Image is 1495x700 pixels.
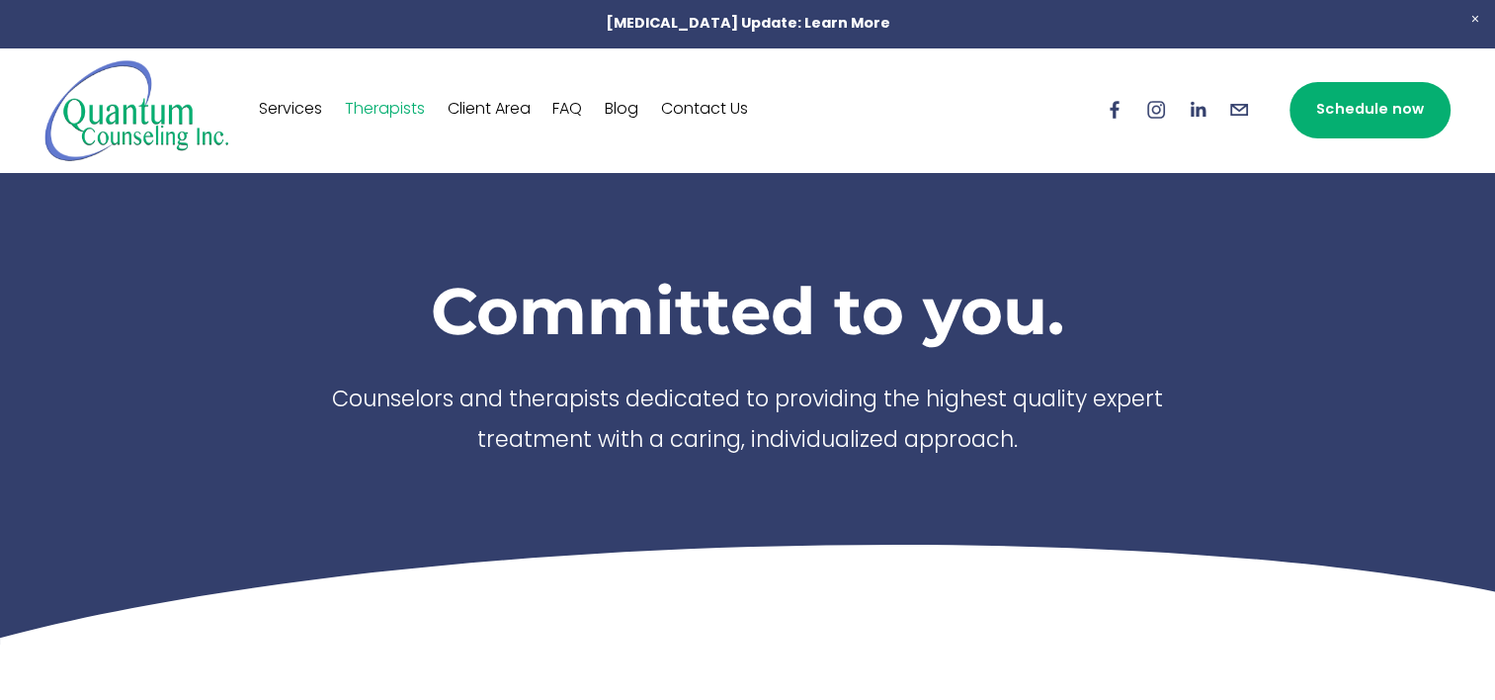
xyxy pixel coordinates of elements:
[1289,82,1450,138] a: Schedule now
[605,94,638,126] a: Blog
[661,94,748,126] a: Contact Us
[303,271,1193,350] h1: Committed to you.
[1145,99,1167,121] a: Instagram
[1187,99,1208,121] a: LinkedIn
[303,382,1193,462] p: Counselors and therapists dedicated to providing the highest quality expert treatment with a cari...
[552,94,582,126] a: FAQ
[1104,99,1125,121] a: Facebook
[1228,99,1250,121] a: info@quantumcounselinginc.com
[345,94,425,126] a: Therapists
[44,58,229,162] img: Quantum Counseling Inc. | Change starts here.
[259,94,322,126] a: Services
[448,94,531,126] a: Client Area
